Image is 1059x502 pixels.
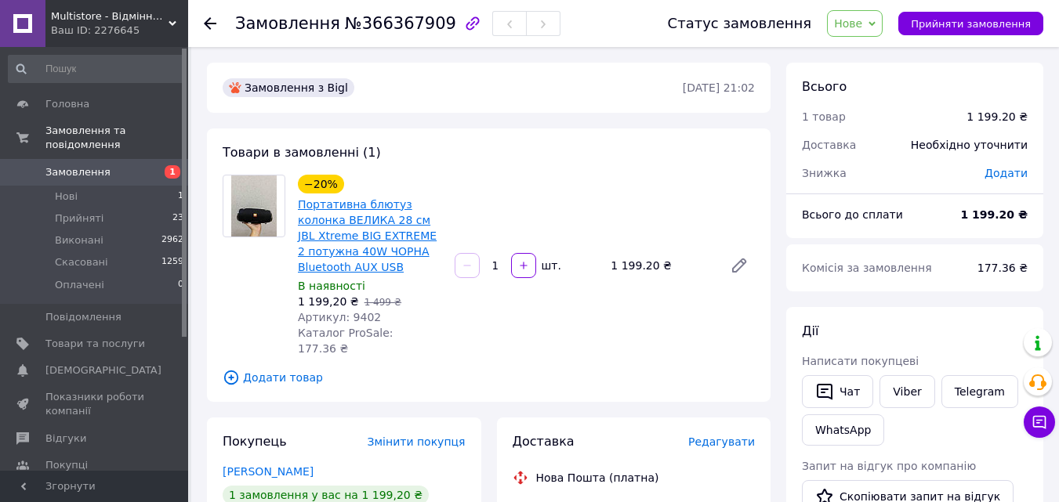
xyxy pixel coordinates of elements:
span: Змінити покупця [368,435,466,448]
span: 1 [178,190,183,204]
span: Виконані [55,233,103,247]
span: Замовлення та повідомлення [45,124,188,152]
time: [DATE] 21:02 [683,81,755,94]
div: Необхідно уточнити [901,128,1037,162]
a: Редагувати [724,250,755,281]
span: 1 199,20 ₴ [298,295,359,308]
span: Відгуки [45,432,86,446]
span: Скасовані [55,255,108,269]
a: Портативна блютуз колонка ВЕЛИКА 28 см JBL Xtreme BIG EXTREME 2 потужна 40W ЧОРНА Bluetooth AUX USB [298,198,437,273]
span: 1 [165,165,180,179]
span: Показники роботи компанії [45,390,145,418]
span: В наявності [298,280,365,292]
span: 1 499 ₴ [364,297,401,308]
a: Viber [879,375,934,408]
span: Доставка [802,139,856,151]
span: Доставка [513,434,575,449]
input: Пошук [8,55,185,83]
div: 1 199.20 ₴ [967,109,1028,125]
button: Чат [802,375,873,408]
a: WhatsApp [802,414,884,446]
span: Головна [45,97,89,111]
span: №366367909 [345,14,456,33]
span: Додати товар [223,369,755,386]
span: Комісія за замовлення [802,262,932,274]
span: Товари та послуги [45,337,145,351]
a: [PERSON_NAME] [223,465,314,478]
span: 0 [178,278,183,292]
b: 1 199.20 ₴ [960,208,1028,221]
div: Ваш ID: 2276645 [51,23,188,38]
span: Покупці [45,458,88,472]
div: шт. [538,258,563,273]
span: Товари в замовленні (1) [223,145,381,160]
span: Артикул: 9402 [298,311,381,323]
button: Чат з покупцем [1024,406,1055,438]
div: 1 199.20 ₴ [604,255,717,276]
span: Знижка [802,167,847,179]
span: Прийняті [55,211,103,226]
span: Замовлення [235,14,340,33]
button: Прийняти замовлення [898,12,1043,35]
span: 23 [172,211,183,226]
span: 1259 [161,255,183,269]
span: Дії [802,323,818,338]
span: Нове [834,17,862,30]
span: Повідомлення [45,310,121,324]
span: Редагувати [688,435,755,448]
span: 177.36 ₴ [977,262,1028,274]
div: Статус замовлення [668,16,812,31]
span: Замовлення [45,165,111,179]
span: 2962 [161,233,183,247]
img: Портативна блютуз колонка ВЕЛИКА 28 см JBL Xtreme BIG EXTREME 2 потужна 40W ЧОРНА Bluetooth AUX USB [231,175,277,237]
span: Написати покупцеві [802,355,919,367]
span: Прийняти замовлення [911,18,1031,30]
div: −20% [298,175,344,193]
a: Telegram [941,375,1018,408]
span: Оплачені [55,278,104,292]
span: Нові [55,190,78,204]
span: Multistore - Відмінна якість, найкраща ціна! [51,9,169,23]
span: Запит на відгук про компанію [802,460,976,472]
div: Нова Пошта (платна) [532,470,663,486]
div: Замовлення з Bigl [223,78,354,97]
span: Всього до сплати [802,208,903,221]
span: 1 товар [802,110,846,123]
div: Повернутися назад [204,16,216,31]
span: Каталог ProSale: 177.36 ₴ [298,327,393,355]
span: Всього [802,79,847,94]
span: Додати [985,167,1028,179]
span: [DEMOGRAPHIC_DATA] [45,363,161,377]
span: Покупець [223,434,287,449]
